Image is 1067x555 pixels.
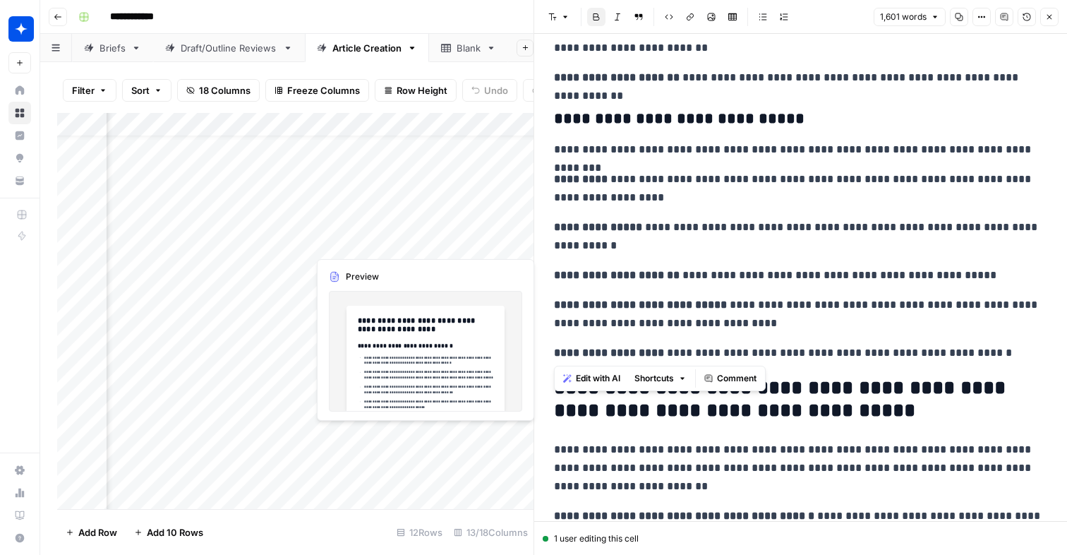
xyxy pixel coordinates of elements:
[122,79,171,102] button: Sort
[8,504,31,527] a: Learning Hub
[8,124,31,147] a: Insights
[457,41,481,55] div: Blank
[131,83,150,97] span: Sort
[634,372,674,385] span: Shortcuts
[717,372,756,385] span: Comment
[177,79,260,102] button: 18 Columns
[484,83,508,97] span: Undo
[8,169,31,192] a: Your Data
[880,11,927,23] span: 1,601 words
[72,34,153,62] a: Briefs
[429,34,508,62] a: Blank
[8,527,31,549] button: Help + Support
[147,525,203,539] span: Add 10 Rows
[8,16,34,42] img: Wiz Logo
[448,521,533,544] div: 13/18 Columns
[287,83,360,97] span: Freeze Columns
[557,369,626,388] button: Edit with AI
[100,41,126,55] div: Briefs
[375,79,457,102] button: Row Height
[576,372,620,385] span: Edit with AI
[543,532,1059,545] div: 1 user editing this cell
[63,79,116,102] button: Filter
[57,521,126,544] button: Add Row
[397,83,447,97] span: Row Height
[462,79,517,102] button: Undo
[181,41,277,55] div: Draft/Outline Reviews
[8,482,31,504] a: Usage
[699,369,762,388] button: Comment
[265,79,369,102] button: Freeze Columns
[8,79,31,102] a: Home
[8,459,31,482] a: Settings
[8,11,31,47] button: Workspace: Wiz
[78,525,117,539] span: Add Row
[391,521,448,544] div: 12 Rows
[8,147,31,169] a: Opportunities
[874,8,946,26] button: 1,601 words
[199,83,251,97] span: 18 Columns
[305,34,429,62] a: Article Creation
[72,83,95,97] span: Filter
[8,102,31,124] a: Browse
[126,521,212,544] button: Add 10 Rows
[629,369,692,388] button: Shortcuts
[153,34,305,62] a: Draft/Outline Reviews
[332,41,402,55] div: Article Creation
